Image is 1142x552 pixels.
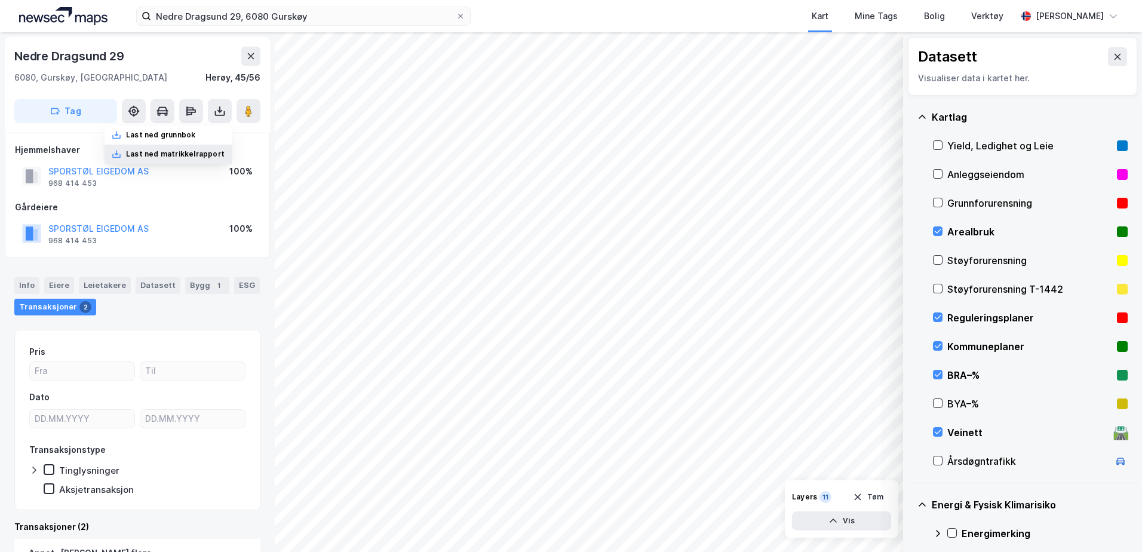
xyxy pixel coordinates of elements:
[48,236,97,246] div: 968 414 453
[932,498,1128,512] div: Energi & Fysisk Klimarisiko
[30,410,134,428] input: DD.MM.YYYY
[14,47,127,66] div: Nedre Dragsund 29
[962,526,1128,541] div: Energimerking
[229,222,253,236] div: 100%
[947,225,1112,239] div: Arealbruk
[30,362,134,380] input: Fra
[932,110,1128,124] div: Kartlag
[229,164,253,179] div: 100%
[234,277,260,294] div: ESG
[947,282,1112,296] div: Støyforurensning T-1442
[918,71,1127,85] div: Visualiser data i kartet her.
[947,368,1112,382] div: BRA–%
[1082,495,1142,552] div: Kontrollprogram for chat
[79,277,131,294] div: Leietakere
[845,487,891,507] button: Tøm
[213,280,225,292] div: 1
[947,311,1112,325] div: Reguleringsplaner
[924,9,945,23] div: Bolig
[947,253,1112,268] div: Støyforurensning
[1036,9,1104,23] div: [PERSON_NAME]
[918,47,977,66] div: Datasett
[14,70,167,85] div: 6080, Gurskøy, [GEOGRAPHIC_DATA]
[947,397,1112,411] div: BYA–%
[19,7,108,25] img: logo.a4113a55bc3d86da70a041830d287a7e.svg
[126,130,195,140] div: Last ned grunnbok
[971,9,1003,23] div: Verktøy
[14,299,96,315] div: Transaksjoner
[947,196,1112,210] div: Grunnforurensning
[947,454,1109,468] div: Årsdøgntrafikk
[15,200,260,214] div: Gårdeiere
[855,9,898,23] div: Mine Tags
[48,179,97,188] div: 968 414 453
[947,425,1109,440] div: Veinett
[792,511,891,530] button: Vis
[205,70,260,85] div: Herøy, 45/56
[1113,425,1129,440] div: 🛣️
[15,143,260,157] div: Hjemmelshaver
[126,149,225,159] div: Last ned matrikkelrapport
[29,443,106,457] div: Transaksjonstype
[947,167,1112,182] div: Anleggseiendom
[819,491,831,503] div: 11
[14,277,39,294] div: Info
[136,277,180,294] div: Datasett
[812,9,828,23] div: Kart
[947,139,1112,153] div: Yield, Ledighet og Leie
[140,410,245,428] input: DD.MM.YYYY
[185,277,229,294] div: Bygg
[59,484,134,495] div: Aksjetransaksjon
[59,465,119,476] div: Tinglysninger
[44,277,74,294] div: Eiere
[14,520,260,534] div: Transaksjoner (2)
[14,99,117,123] button: Tag
[792,492,817,502] div: Layers
[29,390,50,404] div: Dato
[29,345,45,359] div: Pris
[79,301,91,313] div: 2
[140,362,245,380] input: Til
[947,339,1112,354] div: Kommuneplaner
[151,7,456,25] input: Søk på adresse, matrikkel, gårdeiere, leietakere eller personer
[1082,495,1142,552] iframe: Chat Widget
